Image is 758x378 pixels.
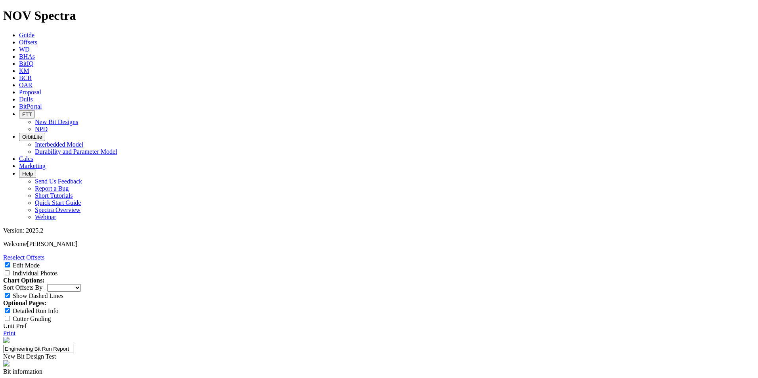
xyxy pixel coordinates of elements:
a: Unit Pref [3,323,27,329]
h1: NOV Spectra [3,8,755,23]
a: Proposal [19,89,41,95]
strong: Optional Pages: [3,300,46,306]
a: OAR [19,82,33,88]
button: Help [19,170,36,178]
div: New Bit Design Test [3,353,755,360]
a: Dulls [19,96,33,103]
strong: Chart Options: [3,277,44,284]
a: Send Us Feedback [35,178,82,185]
p: Welcome [3,241,755,248]
a: Offsets [19,39,37,46]
a: Durability and Parameter Model [35,148,117,155]
span: OrbitLite [22,134,42,140]
label: Sort Offsets By [3,284,42,291]
label: Edit Mode [13,262,40,269]
a: NPD [35,126,48,132]
label: Cutter Grading [13,315,51,322]
a: Calcs [19,155,33,162]
a: WD [19,46,30,53]
span: Help [22,171,33,177]
a: BitPortal [19,103,42,110]
a: Reselect Offsets [3,254,44,261]
a: BCR [19,74,32,81]
a: BitIQ [19,60,33,67]
a: Marketing [19,162,46,169]
div: Version: 2025.2 [3,227,755,234]
label: Detailed Run Info [13,307,59,314]
label: Individual Photos [13,270,57,277]
a: Guide [19,32,34,38]
a: Print [3,330,15,336]
a: Spectra Overview [35,206,80,213]
a: New Bit Designs [35,118,78,125]
label: Show Dashed Lines [13,292,63,299]
span: [PERSON_NAME] [27,241,77,247]
span: FTT [22,111,32,117]
img: spectra-logo.8771a380.png [3,360,10,367]
button: OrbitLite [19,133,45,141]
button: FTT [19,110,35,118]
a: BHAs [19,53,35,60]
a: Quick Start Guide [35,199,81,206]
div: Bit information [3,368,755,375]
a: Short Tutorials [35,192,73,199]
a: Interbedded Model [35,141,83,148]
a: Report a Bug [35,185,69,192]
a: KM [19,67,29,74]
report-header: 'Engineering Bit Run Report' [3,337,755,368]
input: Click to edit report title [3,345,73,353]
img: NOV_WT_RH_Logo_Vert_RGB_F.d63d51a4.png [3,337,10,343]
a: Webinar [35,214,56,220]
